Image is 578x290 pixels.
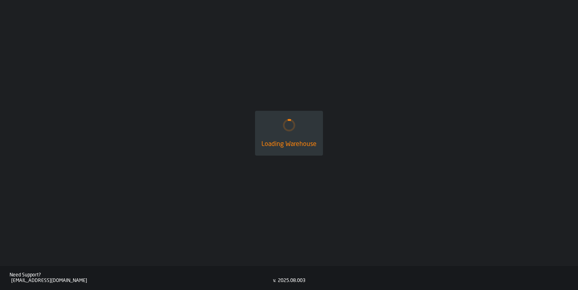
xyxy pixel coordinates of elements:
div: 2025.08.003 [278,278,305,284]
a: Need Support?[EMAIL_ADDRESS][DOMAIN_NAME] [10,272,273,284]
div: [EMAIL_ADDRESS][DOMAIN_NAME] [11,278,273,284]
div: v. [273,278,276,284]
div: Need Support? [10,272,273,278]
div: Loading Warehouse [261,140,317,149]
